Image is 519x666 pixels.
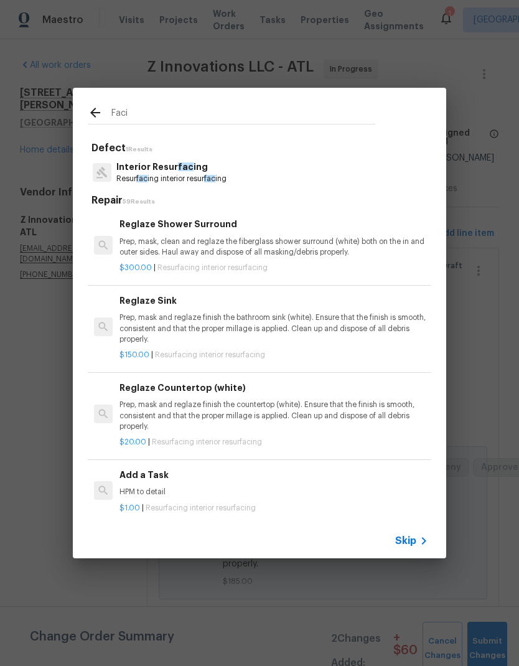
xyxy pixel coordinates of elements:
[136,175,147,182] span: fac
[157,264,268,271] span: Resurfacing interior resurfacing
[116,174,227,184] p: Resur ing interior resur ing
[395,535,416,547] span: Skip
[146,504,256,512] span: Resurfacing interior resurfacing
[111,105,375,124] input: Search issues or repairs
[116,161,227,174] p: Interior Resur ing
[119,263,428,273] p: |
[119,468,428,482] h6: Add a Task
[119,264,152,271] span: $300.00
[119,503,428,514] p: |
[119,294,428,307] h6: Reglaze Sink
[91,142,431,155] h5: Defect
[119,350,428,360] p: |
[152,438,262,446] span: Resurfacing interior resurfacing
[119,400,428,431] p: Prep, mask and reglaze finish the countertop (white). Ensure that the finish is smooth, consisten...
[204,175,215,182] span: fac
[119,217,428,231] h6: Reglaze Shower Surround
[123,199,155,205] span: 59 Results
[91,194,431,207] h5: Repair
[119,351,149,359] span: $150.00
[178,162,194,171] span: fac
[119,504,140,512] span: $1.00
[155,351,265,359] span: Resurfacing interior resurfacing
[119,381,428,395] h6: Reglaze Countertop (white)
[126,146,152,152] span: 1 Results
[119,487,428,497] p: HPM to detail
[119,437,428,448] p: |
[119,312,428,344] p: Prep, mask and reglaze finish the bathroom sink (white). Ensure that the finish is smooth, consis...
[119,237,428,258] p: Prep, mask, clean and reglaze the fiberglass shower surround (white) both on the in and outer sid...
[119,438,146,446] span: $20.00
